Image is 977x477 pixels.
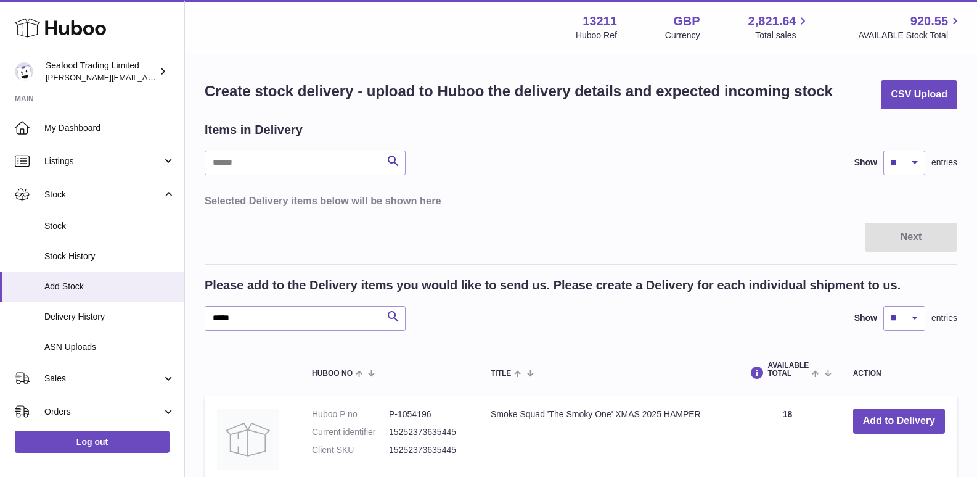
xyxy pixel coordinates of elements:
div: Huboo Ref [576,30,617,41]
span: entries [931,157,957,168]
span: 920.55 [910,13,948,30]
h1: Create stock delivery - upload to Huboo the delivery details and expected incoming stock [205,81,833,101]
dt: Client SKU [312,444,389,456]
strong: 13211 [583,13,617,30]
div: Currency [665,30,700,41]
span: [PERSON_NAME][EMAIL_ADDRESS][DOMAIN_NAME] [46,72,247,82]
span: entries [931,312,957,324]
dt: Huboo P no [312,409,389,420]
span: AVAILABLE Stock Total [858,30,962,41]
h3: Selected Delivery items below will be shown here [205,194,957,207]
span: Total sales [755,30,810,41]
a: Log out [15,431,170,453]
img: nathaniellynch@rickstein.com [15,62,33,81]
dd: P-1054196 [389,409,466,420]
span: Add Stock [44,281,175,292]
button: Add to Delivery [853,409,945,434]
span: Sales [44,373,162,384]
dt: Current identifier [312,426,389,438]
span: AVAILABLE Total [767,362,809,378]
span: Stock [44,220,175,232]
label: Show [854,312,877,324]
button: CSV Upload [881,80,957,109]
a: 920.55 AVAILABLE Stock Total [858,13,962,41]
span: ASN Uploads [44,341,175,353]
div: Action [853,370,945,378]
span: 2,821.64 [748,13,796,30]
span: Stock History [44,251,175,262]
label: Show [854,157,877,168]
strong: GBP [673,13,700,30]
span: Delivery History [44,311,175,323]
h2: Items in Delivery [205,122,303,138]
span: Orders [44,406,162,418]
span: Listings [44,156,162,167]
dd: 15252373635445 [389,426,466,438]
img: Smoke Squad 'The Smoky One' XMAS 2025 HAMPER [217,409,279,470]
h2: Please add to the Delivery items you would like to send us. Please create a Delivery for each ind... [205,277,901,294]
span: Stock [44,189,162,201]
a: 2,821.64 Total sales [748,13,811,41]
span: Title [491,370,511,378]
dd: 15252373635445 [389,444,466,456]
div: Seafood Trading Limited [46,60,157,83]
span: My Dashboard [44,122,175,134]
span: Huboo no [312,370,353,378]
